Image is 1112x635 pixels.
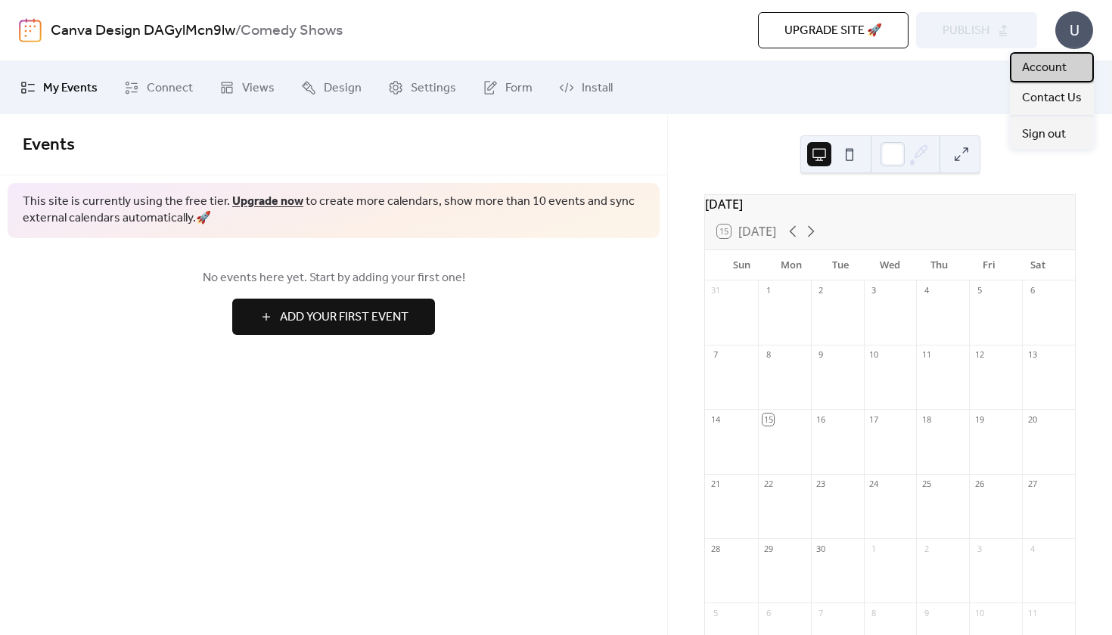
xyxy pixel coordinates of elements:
[974,479,985,490] div: 26
[868,543,880,554] div: 1
[710,479,721,490] div: 21
[1027,607,1038,618] div: 11
[23,269,645,287] span: No events here yet. Start by adding your first one!
[505,79,533,98] span: Form
[763,607,774,618] div: 6
[974,607,985,618] div: 10
[815,285,827,296] div: 2
[19,18,42,42] img: logo
[232,190,303,213] a: Upgrade now
[1014,250,1063,280] div: Sat
[766,250,815,280] div: Mon
[921,543,932,554] div: 2
[377,67,467,108] a: Settings
[865,250,915,280] div: Wed
[763,479,774,490] div: 22
[324,79,362,98] span: Design
[23,129,75,162] span: Events
[1010,82,1094,113] a: Contact Us
[763,414,774,425] div: 15
[241,17,343,45] b: Comedy Shows
[815,349,827,361] div: 9
[974,543,985,554] div: 3
[921,607,932,618] div: 9
[763,349,774,361] div: 8
[868,285,880,296] div: 3
[974,349,985,361] div: 12
[974,414,985,425] div: 19
[1027,349,1038,361] div: 13
[710,285,721,296] div: 31
[710,414,721,425] div: 14
[921,414,932,425] div: 18
[1027,414,1038,425] div: 20
[815,543,827,554] div: 30
[815,414,827,425] div: 16
[815,479,827,490] div: 23
[915,250,964,280] div: Thu
[868,479,880,490] div: 24
[868,414,880,425] div: 17
[232,299,435,335] button: Add Your First Event
[9,67,109,108] a: My Events
[717,250,766,280] div: Sun
[784,22,882,40] span: Upgrade site 🚀
[763,543,774,554] div: 29
[921,285,932,296] div: 4
[548,67,624,108] a: Install
[1027,543,1038,554] div: 4
[868,607,880,618] div: 8
[1055,11,1093,49] div: U
[1010,52,1094,82] a: Account
[710,349,721,361] div: 7
[921,479,932,490] div: 25
[23,299,645,335] a: Add Your First Event
[921,349,932,361] div: 11
[208,67,286,108] a: Views
[710,543,721,554] div: 28
[974,285,985,296] div: 5
[411,79,456,98] span: Settings
[1027,479,1038,490] div: 27
[582,79,613,98] span: Install
[51,17,235,45] a: Canva Design DAGylMcn9lw
[1027,285,1038,296] div: 6
[1022,125,1066,144] span: Sign out
[280,308,408,327] span: Add Your First Event
[290,67,373,108] a: Design
[113,67,204,108] a: Connect
[758,12,909,48] button: Upgrade site 🚀
[242,79,275,98] span: Views
[43,79,98,98] span: My Events
[235,17,241,45] b: /
[1022,59,1067,77] span: Account
[705,195,1075,213] div: [DATE]
[816,250,865,280] div: Tue
[964,250,1013,280] div: Fri
[815,607,827,618] div: 7
[1022,89,1082,107] span: Contact Us
[710,607,721,618] div: 5
[868,349,880,361] div: 10
[763,285,774,296] div: 1
[23,194,645,228] span: This site is currently using the free tier. to create more calendars, show more than 10 events an...
[471,67,544,108] a: Form
[147,79,193,98] span: Connect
